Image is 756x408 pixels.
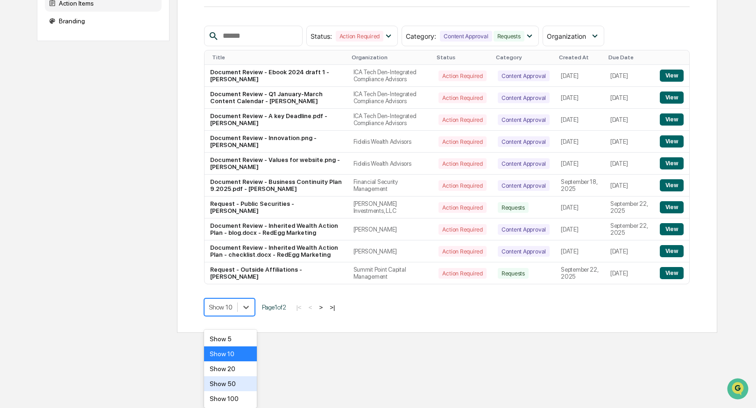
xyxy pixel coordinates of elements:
[660,179,684,191] button: View
[68,119,75,126] div: 🗄️
[660,245,684,257] button: View
[159,74,170,85] button: Start new chat
[498,180,550,191] div: Content Approval
[93,158,113,165] span: Pylon
[498,92,550,103] div: Content Approval
[336,31,383,42] div: Action Required
[348,197,433,218] td: [PERSON_NAME] Investments, LLC
[205,153,347,175] td: Document Review - Values for website.png - [PERSON_NAME]
[205,218,347,240] td: Document Review - Inherited Wealth Action Plan - blog.docx - RedEgg Marketing
[437,54,488,61] div: Status
[204,376,257,391] div: Show 50
[306,303,315,311] button: <
[66,158,113,165] a: Powered byPylon
[605,65,654,87] td: [DATE]
[438,158,486,169] div: Action Required
[205,175,347,197] td: Document Review - Business Continuity Plan 9.2025.pdf - [PERSON_NAME]
[438,202,486,213] div: Action Required
[660,223,684,235] button: View
[19,118,60,127] span: Preclearance
[555,240,605,262] td: [DATE]
[9,71,26,88] img: 1746055101610-c473b297-6a78-478c-a979-82029cc54cd1
[496,54,551,61] div: Category
[406,32,436,40] span: Category :
[498,268,529,279] div: Requests
[438,224,486,235] div: Action Required
[660,91,684,104] button: View
[605,153,654,175] td: [DATE]
[498,224,550,235] div: Content Approval
[438,114,486,125] div: Action Required
[547,32,586,40] span: Organization
[660,113,684,126] button: View
[498,158,550,169] div: Content Approval
[348,153,433,175] td: Fidelis Wealth Advisors
[9,136,17,144] div: 🔎
[45,13,162,29] div: Branding
[348,131,433,153] td: Fidelis Wealth Advisors
[498,114,550,125] div: Content Approval
[605,87,654,109] td: [DATE]
[555,197,605,218] td: [DATE]
[660,201,684,213] button: View
[32,71,153,81] div: Start new chat
[204,361,257,376] div: Show 20
[352,54,430,61] div: Organization
[205,240,347,262] td: Document Review - Inherited Wealth Action Plan - checklist.docx - RedEgg Marketing
[438,136,486,147] div: Action Required
[555,153,605,175] td: [DATE]
[348,65,433,87] td: ICA Tech Den-Integrated Compliance Advisors
[438,246,486,257] div: Action Required
[205,87,347,109] td: Document Review - Q1 January-March Content Calendar - [PERSON_NAME]
[555,87,605,109] td: [DATE]
[9,20,170,35] p: How can we help?
[212,54,344,61] div: Title
[555,262,605,284] td: September 22, 2025
[348,109,433,131] td: ICA Tech Den-Integrated Compliance Advisors
[498,246,550,257] div: Content Approval
[311,32,332,40] span: Status :
[660,267,684,279] button: View
[559,54,601,61] div: Created At
[348,218,433,240] td: [PERSON_NAME]
[494,31,524,42] div: Requests
[205,109,347,131] td: Document Review - A key Deadline.pdf - [PERSON_NAME]
[440,31,492,42] div: Content Approval
[205,197,347,218] td: Request - Public Securities - [PERSON_NAME]
[605,109,654,131] td: [DATE]
[660,70,684,82] button: View
[348,87,433,109] td: ICA Tech Den-Integrated Compliance Advisors
[9,119,17,126] div: 🖐️
[316,303,325,311] button: >
[605,175,654,197] td: [DATE]
[204,391,257,406] div: Show 100
[555,218,605,240] td: [DATE]
[293,303,304,311] button: |<
[438,92,486,103] div: Action Required
[205,262,347,284] td: Request - Outside Affiliations - [PERSON_NAME]
[605,240,654,262] td: [DATE]
[438,180,486,191] div: Action Required
[605,262,654,284] td: [DATE]
[605,218,654,240] td: September 22, 2025
[327,303,338,311] button: >|
[64,114,120,131] a: 🗄️Attestations
[205,65,347,87] td: Document Review - Ebook 2024 draft 1 - [PERSON_NAME]
[555,175,605,197] td: September 18, 2025
[205,131,347,153] td: Document Review - Innovation.png - [PERSON_NAME]
[498,202,529,213] div: Requests
[726,377,751,402] iframe: Open customer support
[555,65,605,87] td: [DATE]
[605,131,654,153] td: [DATE]
[608,54,650,61] div: Due Date
[348,175,433,197] td: Financial Security Management
[77,118,116,127] span: Attestations
[348,240,433,262] td: [PERSON_NAME]
[348,262,433,284] td: Summit Point Capital Management
[204,346,257,361] div: Show 10
[204,331,257,346] div: Show 5
[555,109,605,131] td: [DATE]
[262,303,286,311] span: Page 1 of 2
[498,70,550,81] div: Content Approval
